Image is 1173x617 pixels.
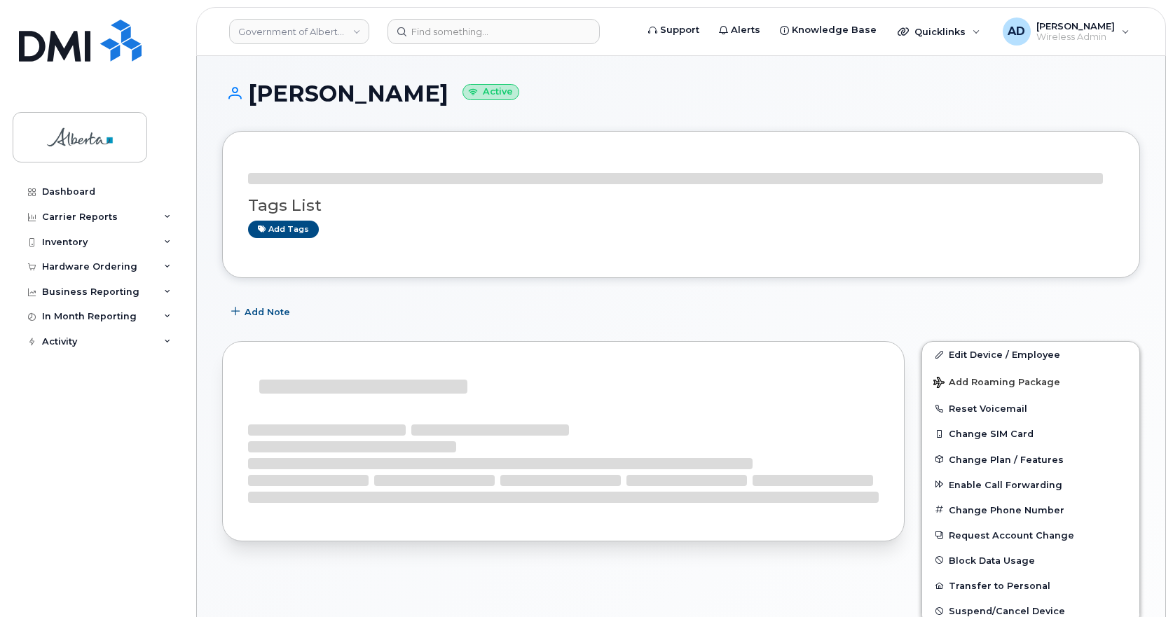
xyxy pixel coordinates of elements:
[922,573,1139,598] button: Transfer to Personal
[933,377,1060,390] span: Add Roaming Package
[922,472,1139,497] button: Enable Call Forwarding
[245,305,290,319] span: Add Note
[922,342,1139,367] a: Edit Device / Employee
[922,396,1139,421] button: Reset Voicemail
[248,221,319,238] a: Add tags
[949,454,1064,464] span: Change Plan / Features
[462,84,519,100] small: Active
[222,81,1140,106] h1: [PERSON_NAME]
[922,421,1139,446] button: Change SIM Card
[949,479,1062,490] span: Enable Call Forwarding
[949,606,1065,616] span: Suspend/Cancel Device
[248,197,1114,214] h3: Tags List
[922,367,1139,396] button: Add Roaming Package
[922,548,1139,573] button: Block Data Usage
[922,522,1139,548] button: Request Account Change
[922,497,1139,522] button: Change Phone Number
[922,447,1139,472] button: Change Plan / Features
[222,299,302,324] button: Add Note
